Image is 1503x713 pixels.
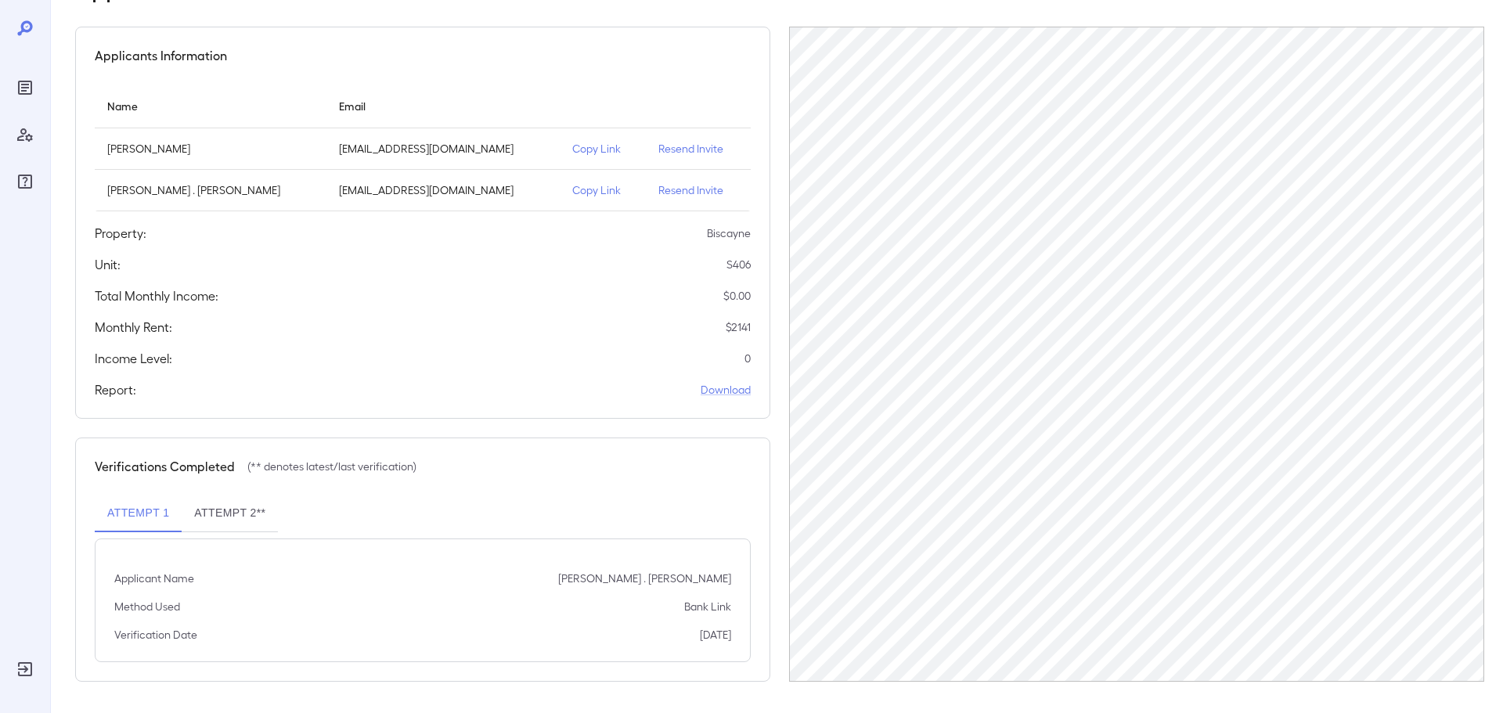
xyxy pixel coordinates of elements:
[726,319,751,335] p: $ 2141
[247,459,416,474] p: (** denotes latest/last verification)
[95,224,146,243] h5: Property:
[182,495,278,532] button: Attempt 2**
[701,382,751,398] a: Download
[95,255,121,274] h5: Unit:
[114,627,197,643] p: Verification Date
[95,46,227,65] h5: Applicants Information
[726,257,751,272] p: S406
[707,225,751,241] p: Biscayne
[95,457,235,476] h5: Verifications Completed
[723,288,751,304] p: $ 0.00
[572,141,633,157] p: Copy Link
[95,84,326,128] th: Name
[107,141,314,157] p: [PERSON_NAME]
[339,182,547,198] p: [EMAIL_ADDRESS][DOMAIN_NAME]
[658,141,738,157] p: Resend Invite
[13,75,38,100] div: Reports
[13,169,38,194] div: FAQ
[95,84,751,211] table: simple table
[572,182,633,198] p: Copy Link
[95,318,172,337] h5: Monthly Rent:
[114,599,180,614] p: Method Used
[339,141,547,157] p: [EMAIL_ADDRESS][DOMAIN_NAME]
[95,286,218,305] h5: Total Monthly Income:
[95,495,182,532] button: Attempt 1
[95,380,136,399] h5: Report:
[700,627,731,643] p: [DATE]
[326,84,560,128] th: Email
[114,571,194,586] p: Applicant Name
[684,599,731,614] p: Bank Link
[13,122,38,147] div: Manage Users
[95,349,172,368] h5: Income Level:
[13,657,38,682] div: Log Out
[558,571,731,586] p: [PERSON_NAME] . [PERSON_NAME]
[107,182,314,198] p: [PERSON_NAME] . [PERSON_NAME]
[658,182,738,198] p: Resend Invite
[744,351,751,366] p: 0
